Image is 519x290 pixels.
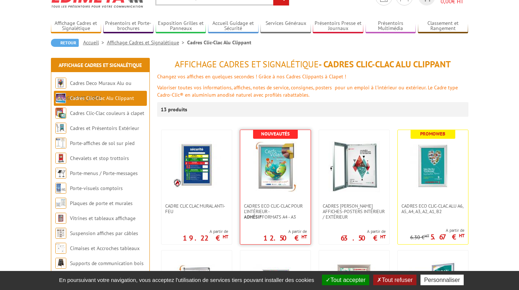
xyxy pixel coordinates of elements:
a: Affichage Cadres et Signalétique [51,20,101,32]
a: Cadres Deco Muraux Alu ou [GEOGRAPHIC_DATA] [55,80,131,101]
a: Classement et Rangement [418,20,468,32]
a: Cadres et Présentoirs Extérieur [70,125,139,131]
sup: HT [301,234,307,240]
img: Cadre CLIC CLAC Mural ANTI-FEU [173,141,220,189]
a: Cadres [PERSON_NAME] affiches-posters intérieur / extérieur [319,203,389,220]
span: A partir de [183,228,228,234]
a: Cadre CLIC CLAC Mural ANTI-FEU [162,203,232,214]
span: Cadres [PERSON_NAME] affiches-posters intérieur / extérieur [323,203,386,220]
button: Personnaliser (fenêtre modale) [420,275,464,285]
span: Affichage Cadres et Signalétique [175,59,319,70]
a: Porte-menus / Porte-messages [70,170,138,176]
img: Cadres et Présentoirs Extérieur [55,123,66,134]
a: Vitrines et tableaux affichage [70,215,136,222]
a: Porte-affiches de sol sur pied [70,140,134,146]
img: Chevalets et stop trottoirs [55,153,66,164]
a: Accueil [83,39,107,46]
sup: HT [223,234,228,240]
span: A partir de [410,227,464,233]
span: A partir de [341,228,386,234]
img: Porte-visuels comptoirs [55,183,66,194]
sup: HT [459,233,464,239]
span: Cadres Eco Clic-Clac alu A6, A5, A4, A3, A2, A1, B2 [401,203,464,214]
strong: Adhésif [244,214,262,220]
a: Services Généraux [260,20,311,32]
li: Cadres Clic-Clac Alu Clippant [187,39,251,46]
p: 5.67 € [430,235,464,239]
button: Tout accepter [322,275,369,285]
p: 19.22 € [183,236,228,240]
img: Cadres vitrines affiches-posters intérieur / extérieur [329,141,380,192]
p: 13 produits [161,102,188,117]
p: 12.50 € [263,236,307,240]
a: Cimaises et Accroches tableaux [70,245,140,252]
img: Cimaises et Accroches tableaux [55,243,66,254]
p: 6.30 € [410,235,429,240]
a: Supports de communication bois [70,260,144,267]
img: Cadres Eco Clic-Clac pour l'intérieur - <strong>Adhésif</strong> formats A4 - A3 [250,141,301,192]
a: Présentoirs et Porte-brochures [103,20,154,32]
img: Cadres Deco Muraux Alu ou Bois [55,78,66,89]
sup: HT [380,234,386,240]
img: Vitrines et tableaux affichage [55,213,66,224]
a: Exposition Grilles et Panneaux [156,20,206,32]
span: Cadres Eco Clic-Clac pour l'intérieur - formats A4 - A3 [244,203,307,220]
img: Supports de communication bois [55,258,66,269]
span: A partir de [263,228,307,234]
a: Présentoirs Presse et Journaux [313,20,363,32]
img: Cadres Eco Clic-Clac alu A6, A5, A4, A3, A2, A1, B2 [407,141,459,192]
p: 63.50 € [341,236,386,240]
b: Nouveautés [261,131,290,137]
a: Cadres Clic-Clac couleurs à clapet [70,110,144,116]
img: Suspension affiches par câbles [55,228,66,239]
font: Valoriser toutes vos informations, affiches, notes de service, consignes, posters pour un emploi ... [157,84,458,98]
a: Retour [51,39,79,47]
a: Suspension affiches par câbles [70,230,138,237]
a: Affichage Cadres et Signalétique [107,39,187,46]
b: Promoweb [420,131,445,137]
a: Cadres Clic-Clac Alu Clippant [70,95,134,101]
a: Accueil Guidage et Sécurité [208,20,259,32]
img: Cadres Clic-Clac couleurs à clapet [55,108,66,119]
img: Porte-menus / Porte-messages [55,168,66,179]
a: Porte-visuels comptoirs [70,185,123,192]
img: Plaques de porte et murales [55,198,66,209]
sup: HT [425,233,429,238]
button: Tout refuser [373,275,416,285]
h1: - Cadres Clic-Clac Alu Clippant [157,60,468,69]
a: Plaques de porte et murales [70,200,133,207]
a: Affichage Cadres et Signalétique [59,62,142,68]
a: Cadres Eco Clic-Clac pour l'intérieur -Adhésifformats A4 - A3 [240,203,311,220]
a: Cadres Eco Clic-Clac alu A6, A5, A4, A3, A2, A1, B2 [398,203,468,214]
span: En poursuivant votre navigation, vous acceptez l'utilisation de services tiers pouvant installer ... [55,277,318,283]
span: Cadre CLIC CLAC Mural ANTI-FEU [165,203,228,214]
img: Porte-affiches de sol sur pied [55,138,66,149]
font: Changez vos affiches en quelques secondes ! Grâce à nos Cadres Clippants à Clapet ! [157,73,346,80]
a: Chevalets et stop trottoirs [70,155,129,161]
a: Présentoirs Multimédia [366,20,416,32]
